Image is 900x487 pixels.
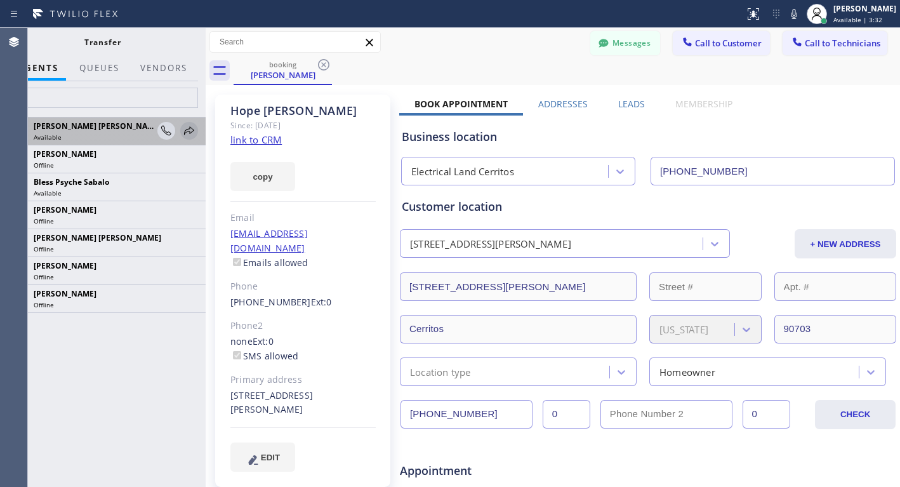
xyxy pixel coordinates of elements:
span: Offline [34,272,54,281]
button: Transfer [180,122,198,140]
span: Ext: 0 [253,335,274,347]
span: Available [34,133,62,142]
span: Transfer [84,37,121,48]
div: Customer location [402,198,894,215]
input: Ext. [543,400,590,429]
input: Address [400,272,637,301]
button: copy [230,162,295,191]
span: Available | 3:32 [833,15,882,24]
label: SMS allowed [230,350,298,362]
div: Email [230,211,376,225]
div: Phone [230,279,376,294]
div: [STREET_ADDRESS][PERSON_NAME] [230,389,376,418]
span: [PERSON_NAME] [34,149,96,159]
label: Addresses [538,98,588,110]
button: Messages [590,31,660,55]
input: City [400,315,637,344]
input: Street # [649,272,762,301]
button: Call to Customer [673,31,770,55]
div: Hope Carter [235,57,331,84]
span: EDIT [261,453,280,462]
button: Vendors [133,56,195,81]
div: [PERSON_NAME] [833,3,896,14]
span: Bless Psyche Sabalo [34,177,109,187]
button: CHECK [815,400,896,429]
span: [PERSON_NAME] [34,204,96,215]
span: [PERSON_NAME] [34,260,96,271]
span: Call to Customer [695,37,762,49]
div: Electrical Land Cerritos [411,164,514,179]
span: Appointment [400,462,564,479]
div: booking [235,60,331,69]
button: Mute [785,5,803,23]
span: Offline [34,161,54,170]
input: SMS allowed [233,351,241,359]
div: Phone2 [230,319,376,333]
input: Phone Number 2 [600,400,732,429]
a: link to CRM [230,133,282,146]
div: Homeowner [659,364,715,379]
div: [STREET_ADDRESS][PERSON_NAME] [410,237,571,251]
input: ZIP [774,315,897,344]
span: Available [34,189,62,197]
span: Offline [34,300,54,309]
label: Membership [675,98,732,110]
input: Search [210,32,380,52]
label: Emails allowed [230,257,308,269]
input: Phone Number [651,157,895,185]
button: QUEUES [72,56,127,81]
input: Ext. 2 [743,400,790,429]
span: [PERSON_NAME] [34,288,96,299]
button: EDIT [230,443,295,472]
span: Call to Technicians [805,37,880,49]
input: Search [7,88,198,108]
button: Call to Technicians [783,31,887,55]
input: Phone Number [400,400,533,429]
input: Apt. # [774,272,897,301]
div: Primary address [230,373,376,387]
span: [PERSON_NAME] [PERSON_NAME] [34,121,161,131]
span: Offline [34,217,54,225]
div: Location type [410,364,471,379]
span: Offline [34,244,54,253]
a: [PHONE_NUMBER] [230,296,311,308]
input: Emails allowed [233,258,241,266]
button: + NEW ADDRESS [795,229,896,258]
span: AGENTS [18,62,58,74]
label: Leads [618,98,645,110]
span: [PERSON_NAME] [PERSON_NAME] [34,232,161,243]
label: Book Appointment [414,98,508,110]
div: [PERSON_NAME] [235,69,331,81]
div: none [230,335,376,364]
button: AGENTS [10,56,66,81]
div: Business location [402,128,894,145]
div: Since: [DATE] [230,118,376,133]
span: QUEUES [79,62,119,74]
a: [EMAIL_ADDRESS][DOMAIN_NAME] [230,227,308,254]
div: Hope [PERSON_NAME] [230,103,376,118]
span: Ext: 0 [311,296,332,308]
button: Consult [157,122,175,140]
